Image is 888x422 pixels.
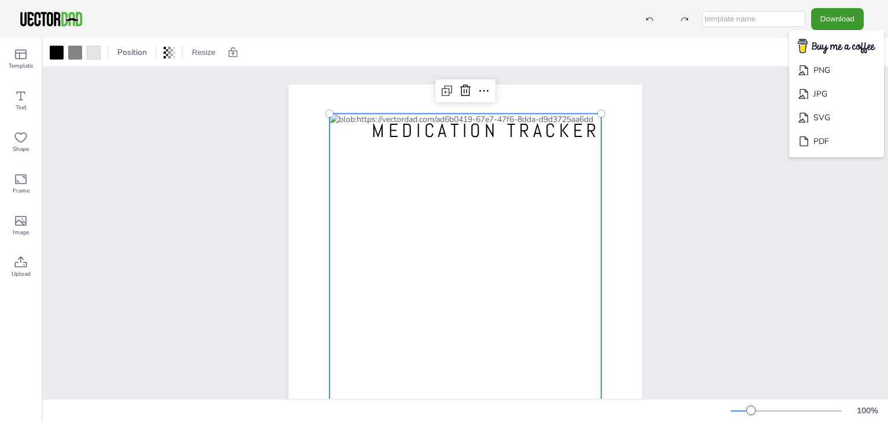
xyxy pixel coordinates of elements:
[789,106,884,129] li: SVG
[187,43,220,62] button: Resize
[789,129,884,153] li: PDF
[9,61,33,71] span: Template
[13,228,29,237] span: Image
[790,35,883,58] img: buymecoffee.png
[789,82,884,106] li: JPG
[789,58,884,82] li: PNG
[12,269,31,279] span: Upload
[702,11,805,27] input: template name
[13,145,29,154] span: Shape
[16,103,27,112] span: Text
[372,119,600,143] span: MEDICATION TRACKER
[853,405,881,416] div: 100 %
[13,186,29,195] span: Frame
[115,47,149,58] span: Position
[811,8,864,29] button: Download
[18,10,84,28] img: VectorDad-1.png
[789,30,884,158] ul: Download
